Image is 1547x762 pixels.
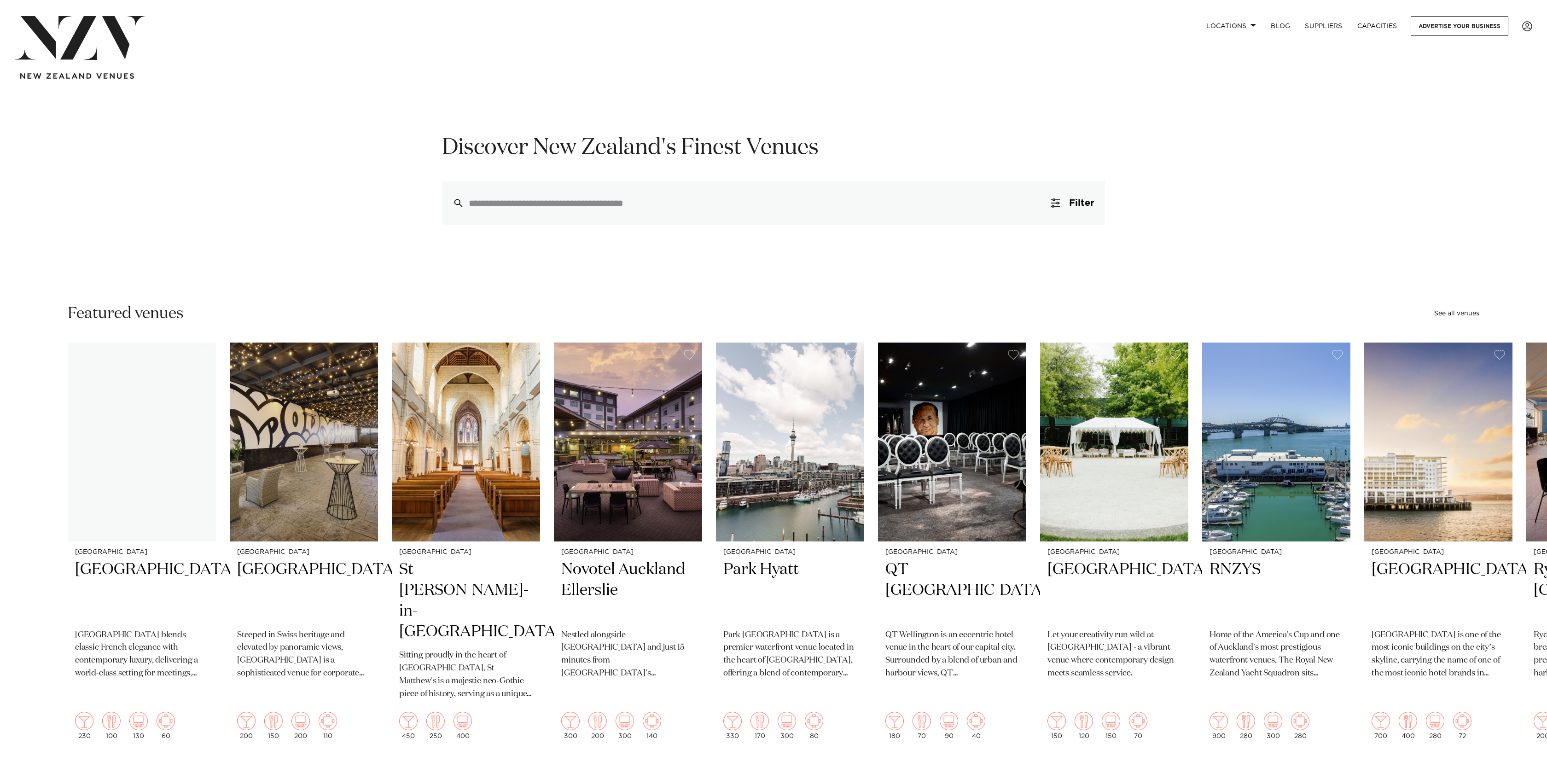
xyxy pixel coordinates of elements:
[1047,712,1066,730] img: cocktail.png
[75,712,93,739] div: 230
[561,559,695,622] h2: Novotel Auckland Ellerslie
[237,712,256,730] img: cocktail.png
[237,559,371,622] h2: [GEOGRAPHIC_DATA]
[1069,198,1094,208] span: Filter
[102,712,121,739] div: 100
[1434,310,1479,317] a: See all venues
[392,343,540,747] swiper-slide: 3 / 48
[1102,712,1120,730] img: theatre.png
[561,712,580,739] div: 300
[264,712,283,730] img: dining.png
[1047,549,1181,556] small: [GEOGRAPHIC_DATA]
[588,712,607,730] img: dining.png
[1426,712,1444,739] div: 280
[1411,16,1508,36] a: Advertise your business
[399,712,418,739] div: 450
[399,712,418,730] img: cocktail.png
[878,343,1026,747] swiper-slide: 6 / 48
[643,712,661,739] div: 140
[291,712,310,739] div: 200
[723,712,742,730] img: cocktail.png
[392,343,540,747] a: [GEOGRAPHIC_DATA] St [PERSON_NAME]-in-[GEOGRAPHIC_DATA] Sitting proudly in the heart of [GEOGRAPH...
[1291,712,1309,739] div: 280
[1364,343,1512,747] swiper-slide: 9 / 48
[230,343,378,747] a: [GEOGRAPHIC_DATA] [GEOGRAPHIC_DATA] Steeped in Swiss heritage and elevated by panoramic views, [G...
[1199,16,1263,36] a: Locations
[778,712,796,730] img: theatre.png
[561,549,695,556] small: [GEOGRAPHIC_DATA]
[750,712,769,730] img: dining.png
[1202,343,1350,747] swiper-slide: 8 / 48
[885,629,1019,681] p: QT Wellington is an eccentric hotel venue in the heart of our capital city. Surrounded by a blend...
[454,712,472,739] div: 400
[716,343,864,747] a: [GEOGRAPHIC_DATA] Park Hyatt Park [GEOGRAPHIC_DATA] is a premier waterfront venue located in the ...
[1040,181,1105,225] button: Filter
[723,549,857,556] small: [GEOGRAPHIC_DATA]
[1297,16,1349,36] a: SUPPLIERS
[1291,712,1309,730] img: meeting.png
[75,559,209,622] h2: [GEOGRAPHIC_DATA]
[716,343,864,747] swiper-slide: 5 / 48
[1399,712,1417,739] div: 400
[1210,559,1343,622] h2: RNZYS
[561,712,580,730] img: cocktail.png
[940,712,958,739] div: 90
[319,712,337,739] div: 110
[1210,712,1228,739] div: 900
[913,712,931,739] div: 70
[319,712,337,730] img: meeting.png
[264,712,283,739] div: 150
[1047,559,1181,622] h2: [GEOGRAPHIC_DATA]
[75,712,93,730] img: cocktail.png
[1453,712,1471,730] img: meeting.png
[426,712,445,739] div: 250
[230,343,378,747] swiper-slide: 2 / 48
[885,549,1019,556] small: [GEOGRAPHIC_DATA]
[1372,712,1390,730] img: cocktail.png
[723,712,742,739] div: 330
[1129,712,1147,730] img: meeting.png
[723,559,857,622] h2: Park Hyatt
[554,343,702,747] a: [GEOGRAPHIC_DATA] Novotel Auckland Ellerslie Nestled alongside [GEOGRAPHIC_DATA] and just 15 minu...
[399,559,533,642] h2: St [PERSON_NAME]-in-[GEOGRAPHIC_DATA]
[643,712,661,730] img: meeting.png
[1237,712,1255,739] div: 280
[237,629,371,681] p: Steeped in Swiss heritage and elevated by panoramic views, [GEOGRAPHIC_DATA] is a sophisticated v...
[68,303,184,324] h2: Featured venues
[1372,712,1390,739] div: 700
[1426,712,1444,730] img: theatre.png
[454,712,472,730] img: theatre.png
[1372,559,1505,622] h2: [GEOGRAPHIC_DATA]
[399,649,533,701] p: Sitting proudly in the heart of [GEOGRAPHIC_DATA], St Matthew's is a majestic neo-Gothic piece of...
[15,16,145,60] img: nzv-logo.png
[1237,712,1255,730] img: dining.png
[1264,712,1282,730] img: theatre.png
[1263,16,1297,36] a: BLOG
[1453,712,1471,739] div: 72
[723,629,857,681] p: Park [GEOGRAPHIC_DATA] is a premier waterfront venue located in the heart of [GEOGRAPHIC_DATA], o...
[102,712,121,730] img: dining.png
[1210,549,1343,556] small: [GEOGRAPHIC_DATA]
[1399,712,1417,730] img: dining.png
[129,712,148,739] div: 130
[1264,712,1282,739] div: 300
[805,712,823,739] div: 80
[1129,712,1147,739] div: 70
[75,549,209,556] small: [GEOGRAPHIC_DATA]
[68,343,216,747] swiper-slide: 1 / 48
[237,712,256,739] div: 200
[129,712,148,730] img: theatre.png
[399,549,533,556] small: [GEOGRAPHIC_DATA]
[967,712,985,730] img: meeting.png
[1047,629,1181,681] p: Let your creativity run wild at [GEOGRAPHIC_DATA] - a vibrant venue where contemporary design mee...
[1364,343,1512,747] a: [GEOGRAPHIC_DATA] [GEOGRAPHIC_DATA] [GEOGRAPHIC_DATA] is one of the most iconic buildings on the ...
[967,712,985,739] div: 40
[1350,16,1405,36] a: Capacities
[913,712,931,730] img: dining.png
[805,712,823,730] img: meeting.png
[75,629,209,681] p: [GEOGRAPHIC_DATA] blends classic French elegance with contemporary luxury, delivering a world-cla...
[1202,343,1350,747] a: [GEOGRAPHIC_DATA] RNZYS Home of the America's Cup and one of Auckland's most prestigious waterfro...
[1040,343,1188,747] swiper-slide: 7 / 48
[554,343,702,747] swiper-slide: 4 / 48
[940,712,958,730] img: theatre.png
